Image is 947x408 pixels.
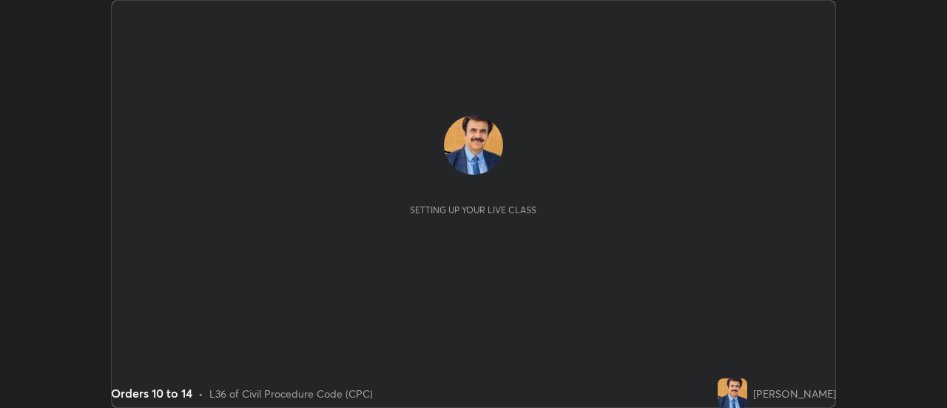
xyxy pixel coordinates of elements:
[410,204,536,215] div: Setting up your live class
[753,386,836,401] div: [PERSON_NAME]
[198,386,203,401] div: •
[444,116,503,175] img: 7fd3a1bea5454cfebe56b01c29204fd9.jpg
[718,378,747,408] img: 7fd3a1bea5454cfebe56b01c29204fd9.jpg
[209,386,373,401] div: L36 of Civil Procedure Code (CPC)
[111,384,192,402] div: Orders 10 to 14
